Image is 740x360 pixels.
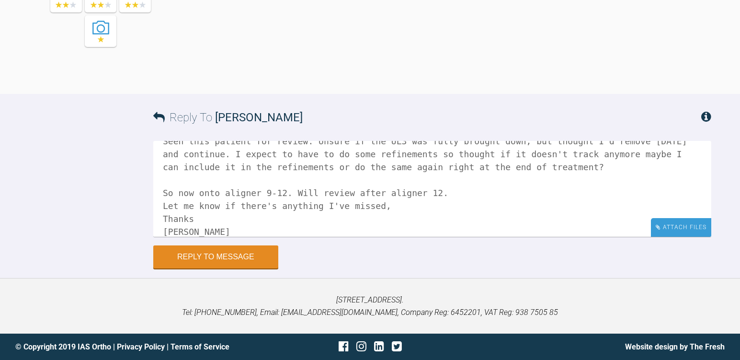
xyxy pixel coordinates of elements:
[153,141,711,237] textarea: Hi Guy, Seen this patient for review. Unsure if the UL3 was fully brought down, but thought I'd r...
[171,342,229,351] a: Terms of Service
[153,108,303,127] h3: Reply To
[15,294,725,318] p: [STREET_ADDRESS]. Tel: [PHONE_NUMBER], Email: [EMAIL_ADDRESS][DOMAIN_NAME], Company Reg: 6452201,...
[651,218,711,237] div: Attach Files
[215,111,303,124] span: [PERSON_NAME]
[15,341,252,353] div: © Copyright 2019 IAS Ortho | |
[117,342,165,351] a: Privacy Policy
[625,342,725,351] a: Website design by The Fresh
[153,245,278,268] button: Reply to Message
